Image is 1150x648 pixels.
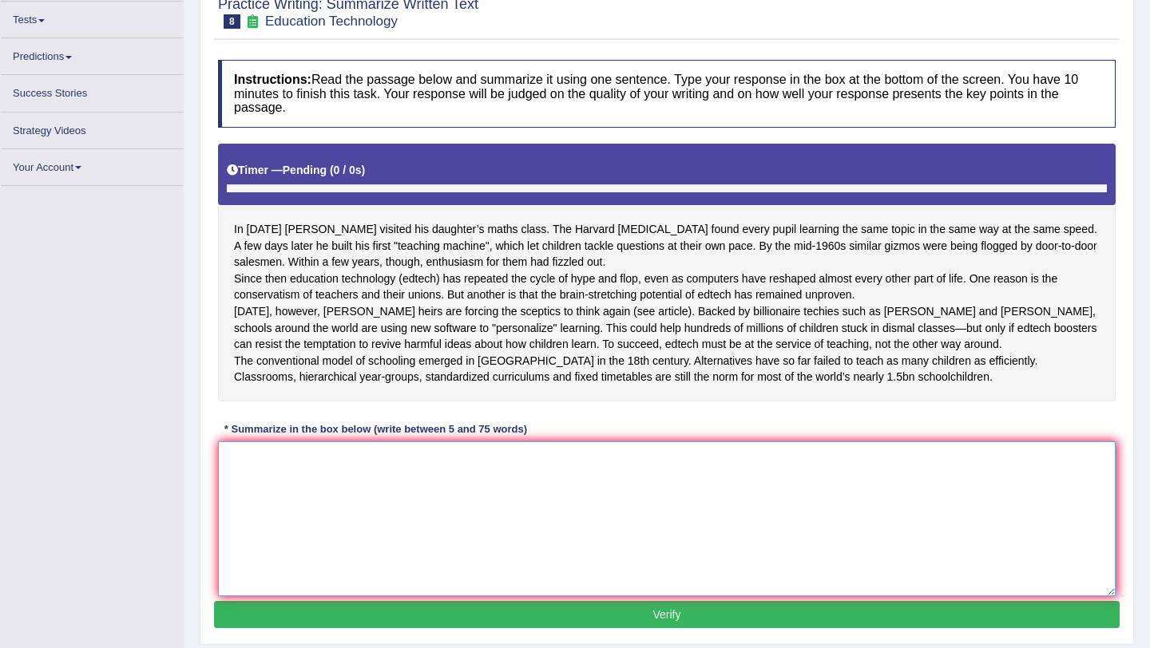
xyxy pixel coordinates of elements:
a: Strategy Videos [1,113,183,144]
b: 0 / 0s [334,164,362,176]
a: Your Account [1,149,183,180]
small: Exam occurring question [244,14,261,30]
a: Predictions [1,38,183,69]
b: Instructions: [234,73,311,86]
h4: Read the passage below and summarize it using one sentence. Type your response in the box at the ... [218,60,1116,128]
div: * Summarize in the box below (write between 5 and 75 words) [218,421,533,437]
a: Success Stories [1,75,183,106]
span: 8 [224,14,240,29]
b: Pending [283,164,327,176]
a: Tests [1,2,183,33]
h5: Timer — [227,164,365,176]
b: ) [362,164,366,176]
b: ( [330,164,334,176]
small: Education Technology [265,14,398,29]
div: In [DATE] [PERSON_NAME] visited his daughter’s maths class. The Harvard [MEDICAL_DATA] found ever... [218,144,1116,401]
button: Verify [214,601,1120,628]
